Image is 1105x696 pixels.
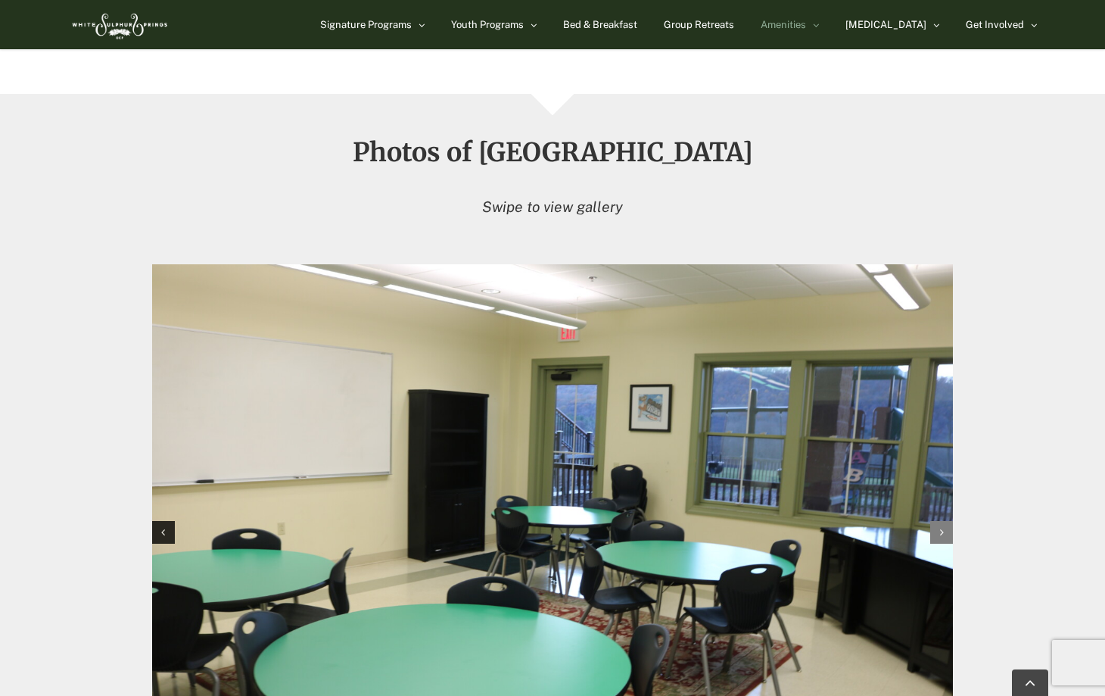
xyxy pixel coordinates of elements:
[320,20,412,30] span: Signature Programs
[451,20,524,30] span: Youth Programs
[966,20,1024,30] span: Get Involved
[68,139,1037,166] h2: Photos of [GEOGRAPHIC_DATA]
[845,20,926,30] span: [MEDICAL_DATA]
[482,198,623,215] em: Swipe to view gallery
[761,20,806,30] span: Amenities
[930,521,953,544] div: Next slide
[563,20,637,30] span: Bed & Breakfast
[68,4,170,45] img: White Sulphur Springs Logo
[664,20,734,30] span: Group Retreats
[152,521,175,544] div: Previous slide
